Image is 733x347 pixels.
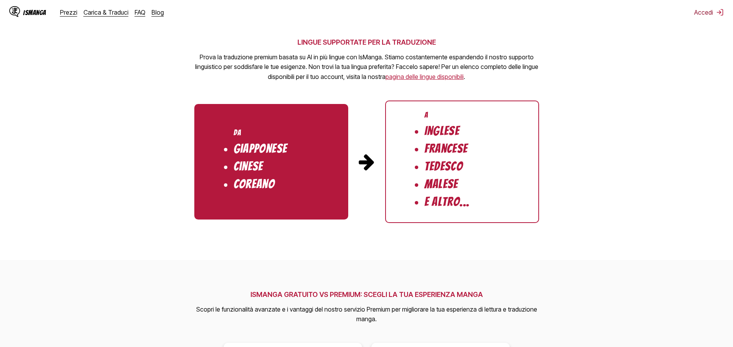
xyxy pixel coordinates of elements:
a: IsManga LogoIsManga [9,6,60,18]
li: Tedesco [424,160,463,173]
img: IsManga Logo [9,6,20,17]
a: Prezzi [60,8,77,16]
a: Carica & Traduci [83,8,129,16]
img: Sign out [716,8,724,16]
a: Available languages [386,73,464,80]
a: Blog [152,8,164,16]
ul: Lingue di origine [194,104,348,220]
p: Prova la traduzione premium basata su AI in più lingue con IsManga. Stiamo costantemente espanden... [190,52,544,82]
li: Cinese [234,160,263,173]
a: FAQ [135,8,145,16]
ul: Lingue di destinazione [385,101,539,223]
h2: LINGUE SUPPORTATE PER LA TRADUZIONE [190,38,544,46]
li: Francese [424,142,468,155]
li: E altro... [424,195,470,208]
button: Accedi [694,8,724,16]
li: Malese [424,178,458,191]
li: Giapponese [234,142,287,155]
img: Freccia che punta dalle lingue di origine alle lingue di destinazione [357,153,376,171]
div: A [424,111,428,119]
li: Coreano [234,178,275,191]
div: IsManga [23,9,46,16]
div: Da [234,128,241,137]
li: Inglese [424,124,460,137]
p: Scopri le funzionalità avanzate e i vantaggi del nostro servizio Premium per migliorare la tua es... [190,305,544,324]
h2: ISMANGA GRATUITO VS PREMIUM: SCEGLI LA TUA ESPERIENZA MANGA [190,290,544,298]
